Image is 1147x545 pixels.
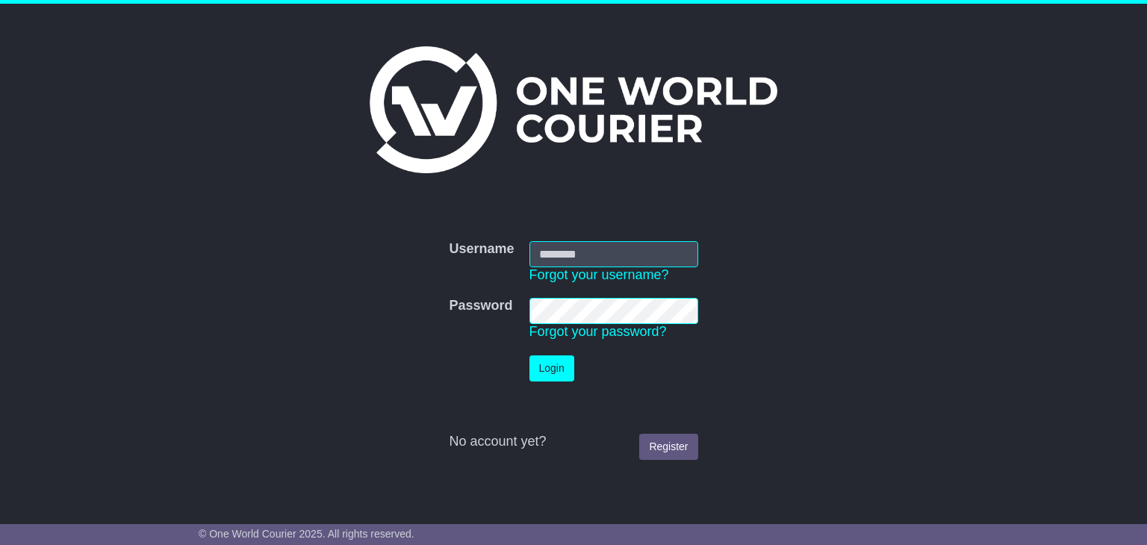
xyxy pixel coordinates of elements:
[199,528,414,540] span: © One World Courier 2025. All rights reserved.
[370,46,777,173] img: One World
[529,355,574,381] button: Login
[449,298,512,314] label: Password
[529,324,667,339] a: Forgot your password?
[529,267,669,282] a: Forgot your username?
[639,434,697,460] a: Register
[449,434,697,450] div: No account yet?
[449,241,514,258] label: Username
